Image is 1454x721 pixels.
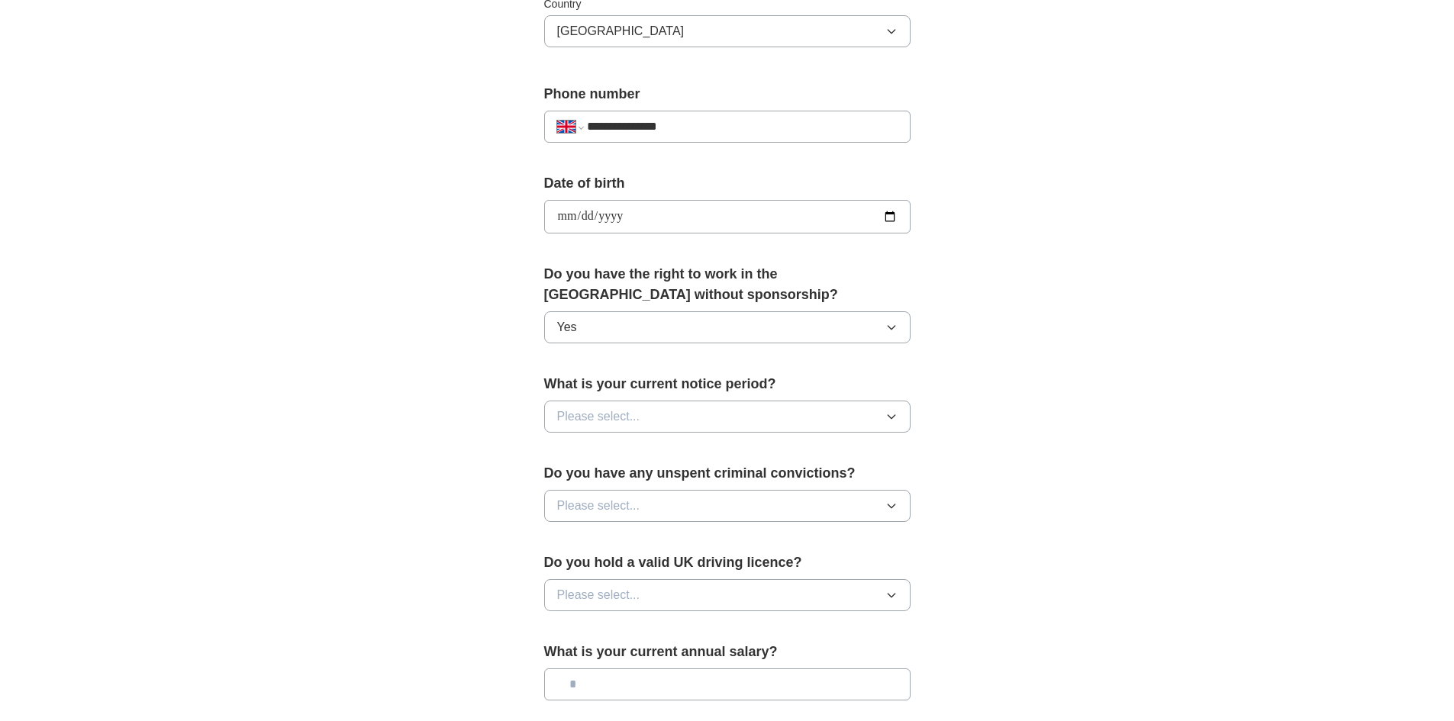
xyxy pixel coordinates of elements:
[544,264,911,305] label: Do you have the right to work in the [GEOGRAPHIC_DATA] without sponsorship?
[544,552,911,573] label: Do you hold a valid UK driving licence?
[544,173,911,194] label: Date of birth
[544,401,911,433] button: Please select...
[557,586,640,604] span: Please select...
[544,84,911,105] label: Phone number
[544,490,911,522] button: Please select...
[544,463,911,484] label: Do you have any unspent criminal convictions?
[557,407,640,426] span: Please select...
[557,318,577,336] span: Yes
[557,497,640,515] span: Please select...
[544,374,911,394] label: What is your current notice period?
[544,15,911,47] button: [GEOGRAPHIC_DATA]
[544,579,911,611] button: Please select...
[557,22,685,40] span: [GEOGRAPHIC_DATA]
[544,311,911,343] button: Yes
[544,642,911,662] label: What is your current annual salary?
